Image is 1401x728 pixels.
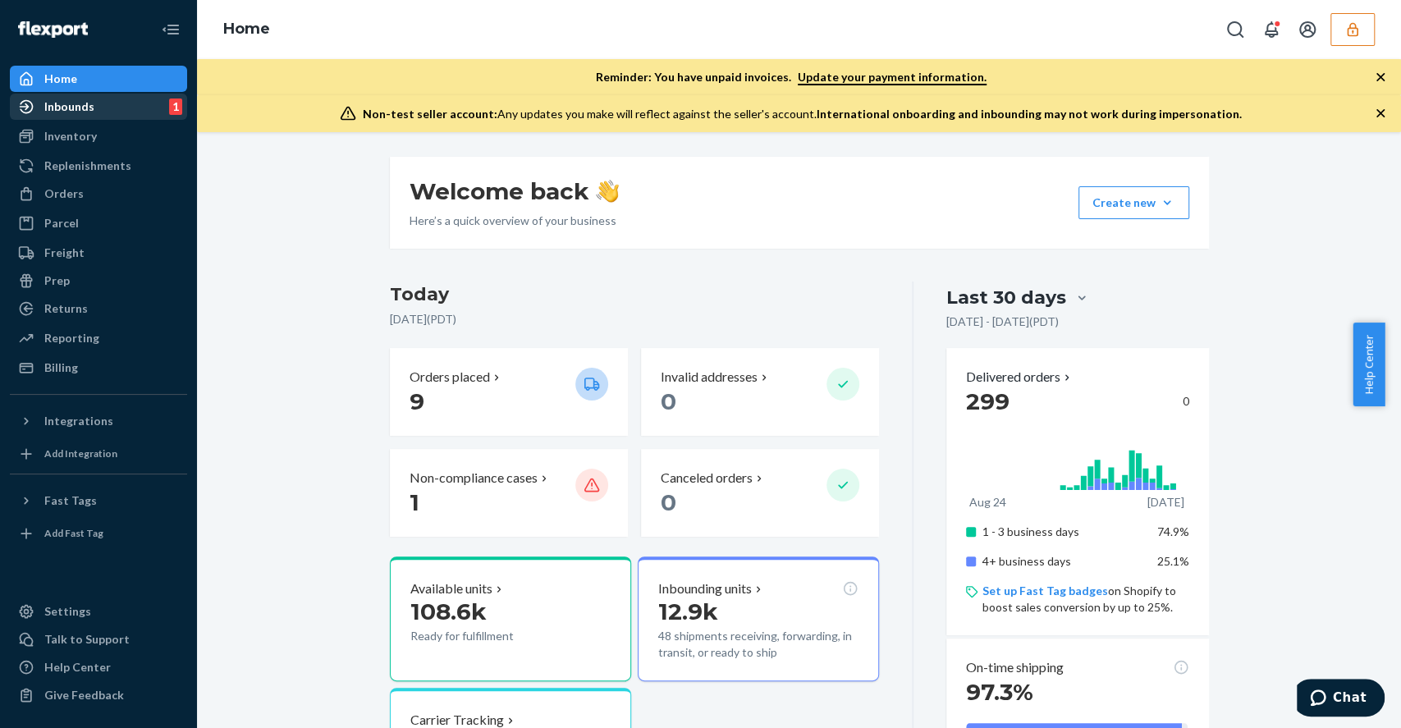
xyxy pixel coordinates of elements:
[44,413,113,429] div: Integrations
[966,658,1064,677] p: On-time shipping
[44,128,97,144] div: Inventory
[1157,524,1189,538] span: 74.9%
[658,579,752,598] p: Inbounding units
[641,348,879,436] button: Invalid addresses 0
[10,325,187,351] a: Reporting
[1353,323,1385,406] button: Help Center
[966,678,1033,706] span: 97.3%
[169,98,182,115] div: 1
[10,123,187,149] a: Inventory
[390,348,628,436] button: Orders placed 9
[10,94,187,120] a: Inbounds1
[363,107,497,121] span: Non-test seller account:
[10,66,187,92] a: Home
[10,181,187,207] a: Orders
[966,368,1074,387] button: Delivered orders
[410,628,562,644] p: Ready for fulfillment
[596,69,987,85] p: Reminder: You have unpaid invoices.
[982,583,1188,616] p: on Shopify to boost sales conversion by up to 25%.
[946,314,1059,330] p: [DATE] - [DATE] ( PDT )
[982,584,1108,598] a: Set up Fast Tag badges
[966,387,1188,416] div: 0
[10,268,187,294] a: Prep
[10,682,187,708] button: Give Feedback
[44,158,131,174] div: Replenishments
[661,387,676,415] span: 0
[10,441,187,467] a: Add Integration
[661,469,753,488] p: Canceled orders
[410,579,492,598] p: Available units
[390,282,880,308] h3: Today
[44,98,94,115] div: Inbounds
[1078,186,1189,219] button: Create new
[410,213,619,229] p: Here’s a quick overview of your business
[410,469,538,488] p: Non-compliance cases
[44,603,91,620] div: Settings
[658,598,718,625] span: 12.9k
[410,176,619,206] h1: Welcome back
[10,654,187,680] a: Help Center
[817,107,1242,121] span: International onboarding and inbounding may not work during impersonation.
[661,368,758,387] p: Invalid addresses
[658,628,858,661] p: 48 shipments receiving, forwarding, in transit, or ready to ship
[10,408,187,434] button: Integrations
[10,355,187,381] a: Billing
[44,185,84,202] div: Orders
[210,6,283,53] ol: breadcrumbs
[44,687,124,703] div: Give Feedback
[661,488,676,516] span: 0
[363,106,1242,122] div: Any updates you make will reflect against the seller's account.
[44,631,130,648] div: Talk to Support
[969,494,1006,511] p: Aug 24
[44,330,99,346] div: Reporting
[1219,13,1252,46] button: Open Search Box
[798,70,987,85] a: Update your payment information.
[44,492,97,509] div: Fast Tags
[154,13,187,46] button: Close Navigation
[390,556,631,681] button: Available units108.6kReady for fulfillment
[410,488,419,516] span: 1
[44,215,79,231] div: Parcel
[410,368,490,387] p: Orders placed
[10,626,187,652] button: Talk to Support
[10,295,187,322] a: Returns
[10,598,187,625] a: Settings
[390,449,628,537] button: Non-compliance cases 1
[44,359,78,376] div: Billing
[638,556,879,681] button: Inbounding units12.9k48 shipments receiving, forwarding, in transit, or ready to ship
[10,520,187,547] a: Add Fast Tag
[1157,554,1189,568] span: 25.1%
[44,300,88,317] div: Returns
[44,659,111,675] div: Help Center
[410,598,487,625] span: 108.6k
[10,153,187,179] a: Replenishments
[410,387,424,415] span: 9
[44,526,103,540] div: Add Fast Tag
[982,524,1144,540] p: 1 - 3 business days
[44,272,70,289] div: Prep
[18,21,88,38] img: Flexport logo
[10,488,187,514] button: Fast Tags
[10,210,187,236] a: Parcel
[10,240,187,266] a: Freight
[1147,494,1184,511] p: [DATE]
[946,285,1066,310] div: Last 30 days
[44,71,77,87] div: Home
[44,245,85,261] div: Freight
[982,553,1144,570] p: 4+ business days
[1297,679,1385,720] iframe: Opens a widget where you can chat to one of our agents
[966,387,1010,415] span: 299
[1291,13,1324,46] button: Open account menu
[596,180,619,203] img: hand-wave emoji
[390,311,880,327] p: [DATE] ( PDT )
[641,449,879,537] button: Canceled orders 0
[223,20,270,38] a: Home
[44,446,117,460] div: Add Integration
[1255,13,1288,46] button: Open notifications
